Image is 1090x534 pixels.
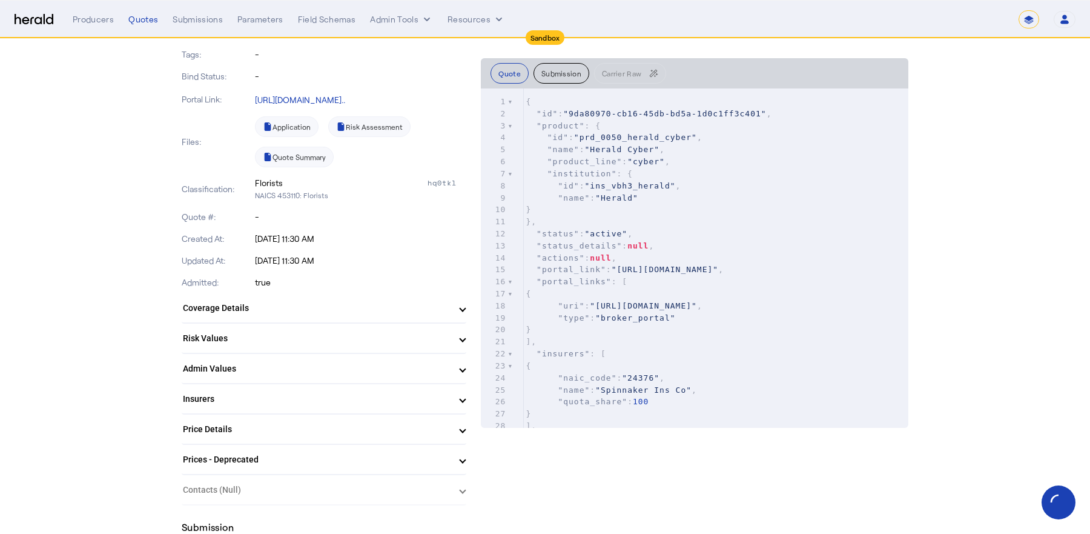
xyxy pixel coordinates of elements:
span: "id" [558,181,579,190]
div: 14 [481,252,507,264]
span: : , [526,157,670,166]
div: 25 [481,384,507,396]
span: "cyber" [627,157,665,166]
span: "broker_portal" [595,313,675,322]
button: internal dropdown menu [370,13,433,25]
span: : [ [526,277,627,286]
span: : { [526,169,633,178]
mat-panel-title: Coverage Details [183,302,451,315]
div: 1 [481,96,507,108]
div: 21 [481,336,507,348]
div: 13 [481,240,507,252]
div: Producers [73,13,114,25]
p: - [255,211,467,223]
p: Files: [182,136,253,148]
span: { [526,289,531,298]
span: : , [526,109,771,118]
div: 12 [481,228,507,240]
span: : [ [526,349,606,358]
div: 11 [481,216,507,228]
span: null [590,253,611,262]
div: 22 [481,348,507,360]
p: Tags: [182,48,253,61]
span: : , [526,253,616,262]
span: } [526,205,531,214]
button: Carrier Raw [594,63,666,84]
button: Quote [490,63,529,84]
div: 5 [481,144,507,156]
span: "status_details" [537,241,622,250]
span: ], [526,421,537,430]
mat-expansion-panel-header: Price Details [182,415,466,444]
span: "[URL][DOMAIN_NAME]" [612,265,719,274]
span: "id" [547,133,569,142]
span: { [526,97,531,106]
mat-expansion-panel-header: Insurers [182,384,466,413]
a: Quote Summary [255,147,334,167]
div: hq0tkl [428,177,466,189]
span: "product" [537,121,584,130]
span: "Herald Cyber" [585,145,660,154]
a: Application [255,116,319,137]
div: 4 [481,132,507,144]
span: 100 [633,397,649,406]
div: 19 [481,312,507,324]
span: "portal_links" [537,277,612,286]
img: Herald Logo [15,14,53,25]
button: Resources dropdown menu [448,13,505,25]
span: { [526,361,531,370]
span: : { [526,121,601,130]
mat-expansion-panel-header: Coverage Details [182,293,466,322]
span: "status" [537,229,580,238]
span: Carrier Raw [602,70,641,77]
span: null [627,241,649,250]
p: - [255,70,467,82]
span: : [526,193,638,202]
span: "product_line" [547,157,623,166]
span: "9da80970-cb16-45db-bd5a-1d0c1ff3c401" [563,109,766,118]
span: : [526,397,649,406]
div: 27 [481,408,507,420]
div: Parameters [237,13,283,25]
div: 3 [481,120,507,132]
mat-panel-title: Price Details [183,423,451,436]
div: 26 [481,396,507,408]
span: "institution" [547,169,617,178]
a: [URL][DOMAIN_NAME].. [255,95,345,105]
div: 7 [481,168,507,180]
span: "prd_0050_herald_cyber" [574,133,697,142]
span: : , [526,265,724,274]
div: 6 [481,156,507,168]
span: : , [526,241,654,250]
p: - [255,48,467,61]
div: Field Schemas [298,13,356,25]
span: "ins_vbh3_herald" [585,181,676,190]
mat-panel-title: Insurers [183,393,451,406]
mat-panel-title: Admin Values [183,362,451,375]
span: "uri" [558,301,584,310]
span: "type" [558,313,590,322]
button: Submission [533,63,589,84]
p: Created At: [182,233,253,245]
p: Quote #: [182,211,253,223]
div: 2 [481,108,507,120]
div: 24 [481,372,507,384]
mat-panel-title: Risk Values [183,332,451,345]
div: Quotes [128,13,158,25]
span: : , [526,301,702,310]
span: } [526,325,531,334]
mat-panel-title: Prices - Deprecated [183,453,451,466]
p: Bind Status: [182,70,253,82]
span: "actions" [537,253,584,262]
span: : , [526,373,665,382]
span: "[URL][DOMAIN_NAME]" [590,301,697,310]
span: "Herald" [595,193,638,202]
p: Admitted: [182,276,253,289]
span: "id" [537,109,558,118]
span: }, [526,217,537,226]
span: "portal_link" [537,265,606,274]
p: Updated At: [182,255,253,267]
span: : [526,313,675,322]
div: 23 [481,360,507,372]
div: 28 [481,420,507,432]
